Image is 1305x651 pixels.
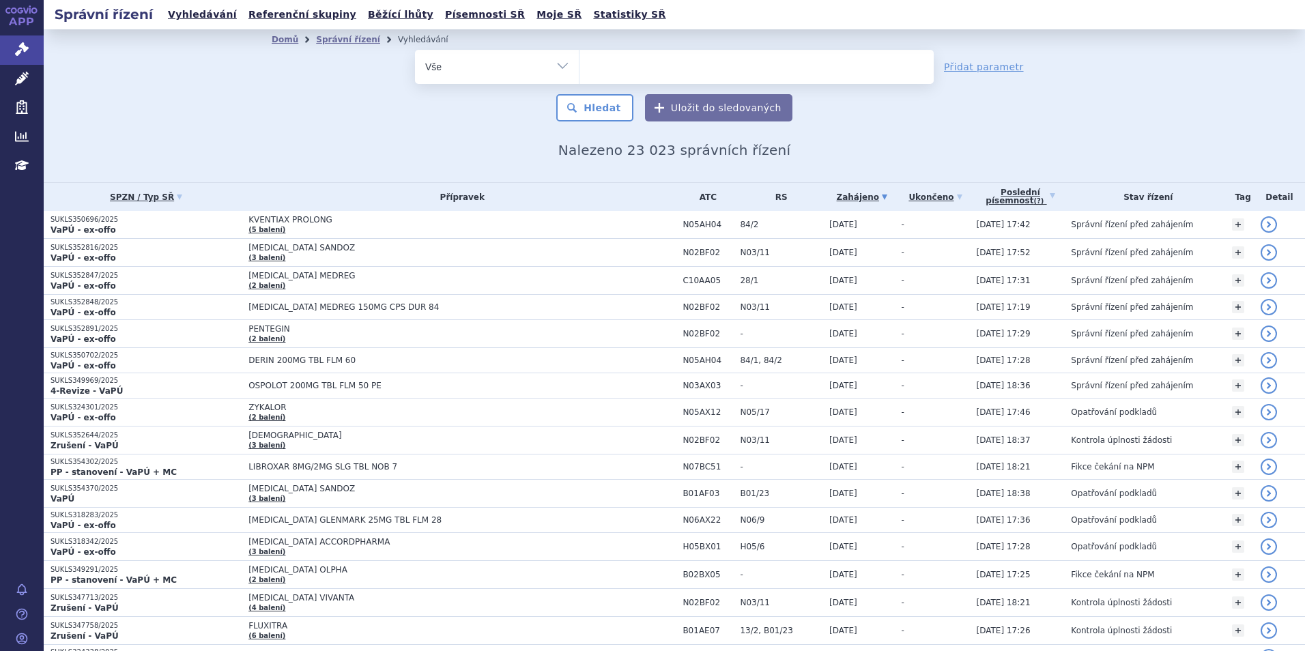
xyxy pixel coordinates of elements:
strong: VaPÚ - ex-offo [51,281,116,291]
a: detail [1261,216,1277,233]
span: - [740,381,822,390]
a: detail [1261,622,1277,639]
a: detail [1261,485,1277,502]
span: - [901,220,904,229]
a: detail [1261,244,1277,261]
th: Detail [1254,183,1305,211]
a: detail [1261,459,1277,475]
strong: Zrušení - VaPÚ [51,603,119,613]
a: + [1232,246,1244,259]
span: [DATE] 17:28 [977,356,1031,365]
strong: VaPÚ - ex-offo [51,253,116,263]
strong: VaPÚ - ex-offo [51,225,116,235]
a: Běžící lhůty [364,5,438,24]
a: Poslednípísemnost(?) [977,183,1065,211]
span: Kontrola úplnosti žádosti [1071,626,1172,635]
a: (5 balení) [248,226,285,233]
a: (2 balení) [248,414,285,421]
p: SUKLS350702/2025 [51,351,242,360]
strong: VaPÚ - ex-offo [51,413,116,422]
a: + [1232,514,1244,526]
span: N05AX12 [683,407,733,417]
span: 28/1 [740,276,822,285]
span: OSPOLOT 200MG TBL FLM 50 PE [248,381,590,390]
span: 84/1, 84/2 [740,356,822,365]
li: Vyhledávání [398,29,466,50]
th: ATC [676,183,733,211]
span: [DEMOGRAPHIC_DATA] [248,431,590,440]
a: detail [1261,272,1277,289]
a: detail [1261,512,1277,528]
span: - [901,381,904,390]
span: [DATE] 17:36 [977,515,1031,525]
span: [DATE] 18:21 [977,598,1031,607]
p: SUKLS350696/2025 [51,215,242,225]
span: KVENTIAX PROLONG [248,215,590,225]
a: (2 balení) [248,282,285,289]
strong: Zrušení - VaPÚ [51,441,119,450]
span: N03/11 [740,302,822,312]
span: N03AX03 [683,381,733,390]
a: Ukončeno [901,188,969,207]
span: N02BF02 [683,435,733,445]
span: PENTEGIN [248,324,590,334]
th: RS [733,183,822,211]
strong: PP - stanovení - VaPÚ + MC [51,467,177,477]
span: B01AE07 [683,626,733,635]
span: [DATE] 17:25 [977,570,1031,579]
span: DERIN 200MG TBL FLM 60 [248,356,590,365]
strong: VaPÚ - ex-offo [51,361,116,371]
a: (3 balení) [248,495,285,502]
span: Kontrola úplnosti žádosti [1071,435,1172,445]
a: SPZN / Typ SŘ [51,188,242,207]
a: + [1232,596,1244,609]
a: Vyhledávání [164,5,241,24]
span: [DATE] [829,248,857,257]
span: Správní řízení před zahájením [1071,248,1193,257]
span: - [901,302,904,312]
span: [MEDICAL_DATA] MEDREG 150MG CPS DUR 84 [248,302,590,312]
a: + [1232,274,1244,287]
span: Správní řízení před zahájením [1071,276,1193,285]
span: - [901,462,904,472]
a: + [1232,461,1244,473]
strong: VaPÚ - ex-offo [51,547,116,557]
a: + [1232,406,1244,418]
span: C10AA05 [683,276,733,285]
a: detail [1261,352,1277,368]
a: detail [1261,538,1277,555]
span: 84/2 [740,220,822,229]
span: Opatřování podkladů [1071,515,1157,525]
span: Správní řízení před zahájením [1071,220,1193,229]
span: 13/2, B01/23 [740,626,822,635]
a: detail [1261,299,1277,315]
a: + [1232,487,1244,500]
span: - [740,329,822,338]
span: [DATE] 18:36 [977,381,1031,390]
span: [MEDICAL_DATA] ACCORDPHARMA [248,537,590,547]
span: - [901,407,904,417]
span: B02BX05 [683,570,733,579]
span: N03/11 [740,248,822,257]
span: [DATE] 17:46 [977,407,1031,417]
span: Opatřování podkladů [1071,407,1157,417]
span: Opatřování podkladů [1071,489,1157,498]
span: [DATE] [829,515,857,525]
a: Zahájeno [829,188,894,207]
a: (2 balení) [248,335,285,343]
th: Tag [1225,183,1254,211]
a: detail [1261,432,1277,448]
a: + [1232,540,1244,553]
span: [DATE] 17:52 [977,248,1031,257]
p: SUKLS352847/2025 [51,271,242,280]
span: [DATE] [829,626,857,635]
span: Správní řízení před zahájením [1071,356,1193,365]
span: - [901,329,904,338]
span: - [901,570,904,579]
span: [DATE] [829,407,857,417]
span: [DATE] 18:21 [977,462,1031,472]
strong: 4-Revize - VaPÚ [51,386,123,396]
p: SUKLS349969/2025 [51,376,242,386]
a: (3 balení) [248,442,285,449]
span: - [901,626,904,635]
